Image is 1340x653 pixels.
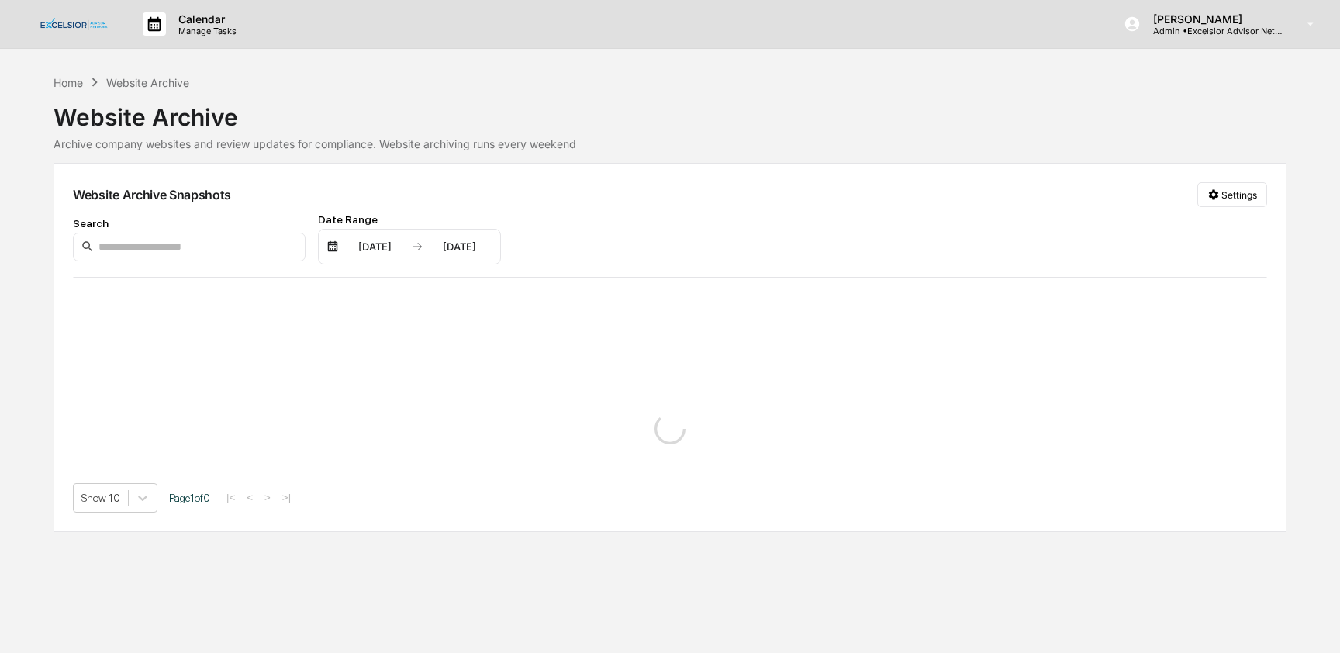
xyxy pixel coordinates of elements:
button: > [260,491,275,504]
div: Archive company websites and review updates for compliance. Website archiving runs every weekend [54,137,1286,150]
div: Date Range [318,213,501,226]
img: calendar [326,240,339,253]
img: logo [37,18,112,30]
span: Page 1 of 0 [169,492,210,504]
p: Manage Tasks [166,26,244,36]
div: [DATE] [342,240,408,253]
div: Website Archive Snapshots [73,187,231,202]
button: < [242,491,257,504]
img: arrow right [411,240,423,253]
button: >| [278,491,295,504]
button: Settings [1197,182,1267,207]
div: Website Archive [54,91,1286,131]
p: Admin • Excelsior Advisor Network [1141,26,1285,36]
div: Home [54,76,83,89]
p: [PERSON_NAME] [1141,12,1285,26]
div: [DATE] [427,240,492,253]
p: Calendar [166,12,244,26]
div: Website Archive [106,76,189,89]
button: |< [222,491,240,504]
div: Search [73,217,306,230]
